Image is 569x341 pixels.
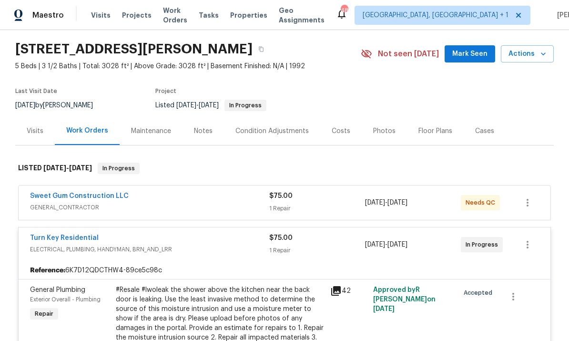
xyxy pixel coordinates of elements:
[365,241,385,248] span: [DATE]
[464,288,496,298] span: Accepted
[418,126,452,136] div: Floor Plans
[475,126,494,136] div: Cases
[199,12,219,19] span: Tasks
[269,193,293,199] span: $75.00
[27,126,43,136] div: Visits
[363,10,508,20] span: [GEOGRAPHIC_DATA], [GEOGRAPHIC_DATA] + 1
[225,103,265,108] span: In Progress
[466,240,502,249] span: In Progress
[18,163,92,174] h6: LISTED
[445,45,495,63] button: Mark Seen
[199,102,219,109] span: [DATE]
[452,48,488,60] span: Mark Seen
[69,165,92,171] span: [DATE]
[19,262,550,279] div: 6K7D12QDCTHW4-89ce5c98c
[30,203,269,212] span: GENERAL_CONTRACTOR
[378,49,439,59] span: Not seen [DATE]
[341,6,347,15] div: 48
[155,88,176,94] span: Project
[279,6,325,25] span: Geo Assignments
[43,165,66,171] span: [DATE]
[15,153,554,184] div: LISTED [DATE]-[DATE]In Progress
[15,102,35,109] span: [DATE]
[122,10,152,20] span: Projects
[269,235,293,241] span: $75.00
[15,44,253,54] h2: [STREET_ADDRESS][PERSON_NAME]
[66,126,108,135] div: Work Orders
[15,62,361,71] span: 5 Beds | 3 1/2 Baths | Total: 3028 ft² | Above Grade: 3028 ft² | Basement Finished: N/A | 1992
[30,245,269,254] span: ELECTRICAL, PLUMBING, HANDYMAN, BRN_AND_LRR
[365,199,385,206] span: [DATE]
[176,102,196,109] span: [DATE]
[387,241,407,248] span: [DATE]
[99,164,139,173] span: In Progress
[253,41,270,58] button: Copy Address
[31,309,57,319] span: Repair
[32,10,64,20] span: Maestro
[330,285,367,297] div: 42
[15,88,57,94] span: Last Visit Date
[43,165,92,171] span: -
[30,235,99,241] a: Turn Key Residential
[373,126,396,136] div: Photos
[365,240,407,249] span: -
[269,246,365,255] div: 1 Repair
[508,48,546,60] span: Actions
[194,126,213,136] div: Notes
[155,102,266,109] span: Listed
[332,126,350,136] div: Costs
[230,10,267,20] span: Properties
[373,306,395,312] span: [DATE]
[387,199,407,206] span: [DATE]
[176,102,219,109] span: -
[365,198,407,207] span: -
[30,287,85,293] span: General Plumbing
[269,204,365,213] div: 1 Repair
[91,10,111,20] span: Visits
[163,6,187,25] span: Work Orders
[373,287,436,312] span: Approved by R [PERSON_NAME] on
[30,297,101,302] span: Exterior Overall - Plumbing
[30,193,129,199] a: Sweet Gum Construction LLC
[501,45,554,63] button: Actions
[30,266,65,275] b: Reference:
[466,198,499,207] span: Needs QC
[235,126,309,136] div: Condition Adjustments
[15,100,104,111] div: by [PERSON_NAME]
[131,126,171,136] div: Maintenance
